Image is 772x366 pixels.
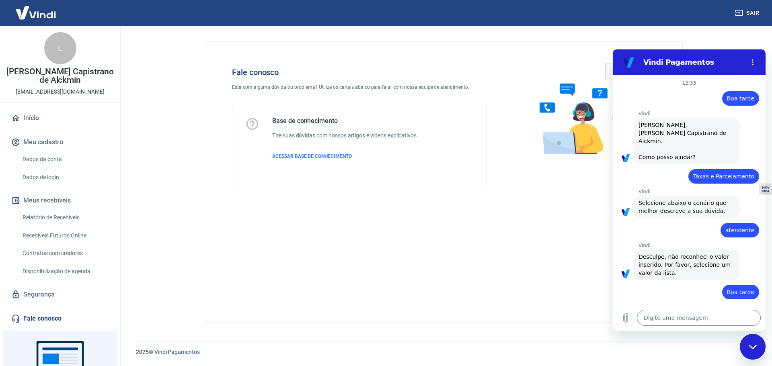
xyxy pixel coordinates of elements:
a: Contratos com credores [19,245,111,262]
a: Recebíveis Futuros Online [19,227,111,244]
span: ACESSAR BASE DE CONHECIMENTO [272,153,352,159]
a: Dados da conta [19,151,111,168]
img: Vindi [10,0,62,25]
iframe: Janela de mensagens [613,49,766,331]
button: Meus recebíveis [10,192,111,209]
h5: Base de conhecimento [272,117,418,125]
h6: Tire suas dúvidas com nossos artigos e vídeos explicativos. [272,131,418,140]
p: [PERSON_NAME] Capistrano de Alckmin [6,67,114,84]
h4: Fale conosco [232,67,487,77]
button: Sair [733,6,762,20]
img: Fale conosco [524,55,646,162]
p: Está com alguma dúvida ou problema? Utilize os canais abaixo para falar com nossa equipe de atend... [232,84,487,91]
a: Relatório de Recebíveis [19,209,111,226]
a: Dados de login [19,169,111,186]
a: ACESSAR BASE DE CONHECIMENTO [272,153,418,160]
div: L [44,32,76,64]
a: Disponibilização de agenda [19,263,111,280]
a: Segurança [10,286,111,303]
a: Vindi Pagamentos [154,349,200,355]
p: [EMAIL_ADDRESS][DOMAIN_NAME] [16,88,105,96]
a: Início [10,109,111,127]
a: Fale conosco [10,310,111,327]
iframe: Botão para abrir a janela de mensagens, conversa em andamento [740,334,766,360]
p: 2025 © [136,348,753,356]
button: Meu cadastro [10,133,111,151]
